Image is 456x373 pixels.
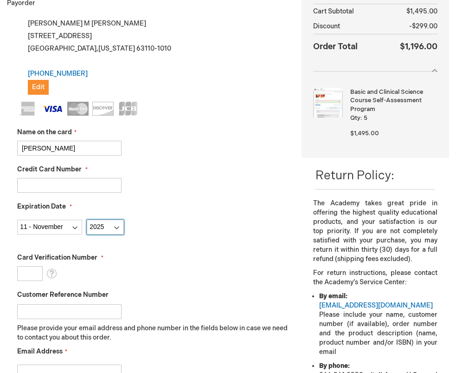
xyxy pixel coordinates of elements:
[350,88,435,114] strong: Basic and Clinical Science Course Self-Assessment Program
[92,102,114,116] img: Discover
[319,362,350,370] strong: By phone:
[406,7,437,15] span: $1,495.00
[319,301,433,309] a: [EMAIL_ADDRESS][DOMAIN_NAME]
[17,102,39,116] img: American Express
[17,254,97,262] span: Card Verification Number
[17,17,288,95] div: [PERSON_NAME] M [PERSON_NAME] [STREET_ADDRESS] [GEOGRAPHIC_DATA] , 63110-1010
[313,4,384,20] th: Cart Subtotal
[315,169,394,183] span: Return Policy:
[28,70,88,78] a: [PHONE_NUMBER]
[17,128,72,136] span: Name on the card
[350,114,360,122] span: Qty
[17,291,109,299] span: Customer Reference Number
[313,22,340,30] span: Discount
[313,39,358,53] strong: Order Total
[350,130,379,137] span: $1,495.00
[400,42,437,52] span: $1,196.00
[67,102,89,116] img: MasterCard
[313,268,437,287] p: For return instructions, please contact the Academy’s Service Center:
[98,45,135,52] span: [US_STATE]
[17,266,43,281] input: Card Verification Number
[42,102,64,116] img: Visa
[117,102,139,116] img: JCB
[313,199,437,264] p: The Academy takes great pride in offering the highest quality educational products, and your sati...
[28,80,49,95] button: Edit
[32,83,45,91] span: Edit
[17,347,63,355] span: Email Address
[313,88,343,118] img: Basic and Clinical Science Course Self-Assessment Program
[17,203,66,210] span: Expiration Date
[364,114,367,122] span: 5
[409,22,437,30] span: -$299.00
[319,292,437,357] li: Please include your name, customer number (if available), order number and the product descriptio...
[17,324,288,342] p: Please provide your email address and phone number in the fields below in case we need to contact...
[17,165,82,173] span: Credit Card Number
[17,178,122,193] input: Credit Card Number
[319,292,347,300] strong: By email:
